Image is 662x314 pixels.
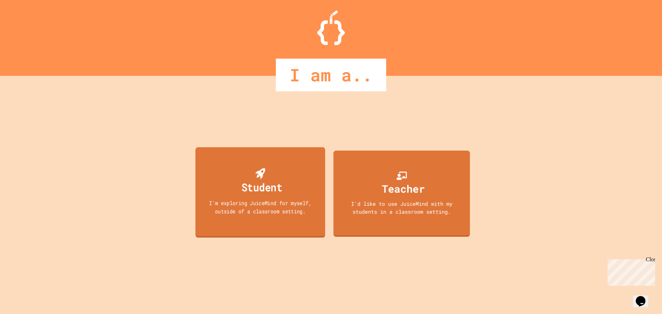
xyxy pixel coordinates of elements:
div: Student [241,179,282,195]
div: I am a.. [276,59,386,91]
div: Chat with us now!Close [3,3,48,44]
iframe: chat widget [633,286,655,307]
div: I'm exploring JuiceMind for myself, outside of a classroom setting. [202,199,319,215]
iframe: chat widget [605,256,655,286]
div: Teacher [382,181,425,196]
img: Logo.svg [317,10,345,45]
div: I'd like to use JuiceMind with my students in a classroom setting. [340,200,463,215]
